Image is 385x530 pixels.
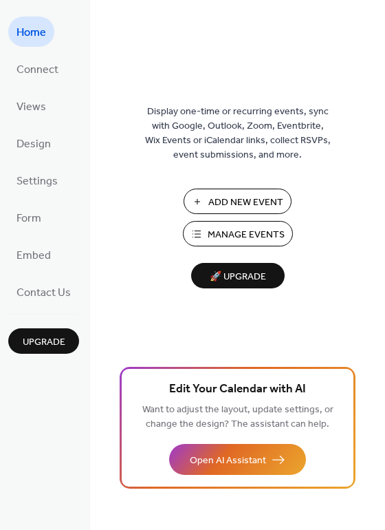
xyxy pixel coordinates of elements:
button: Manage Events [183,221,293,246]
span: Connect [16,59,58,81]
span: Home [16,22,46,44]
span: Embed [16,245,51,267]
span: 🚀 Upgrade [199,268,276,286]
a: Settings [8,165,66,195]
button: 🚀 Upgrade [191,263,285,288]
a: Contact Us [8,277,79,307]
span: Views [16,96,46,118]
a: Home [8,17,54,47]
span: Want to adjust the layout, update settings, or change the design? The assistant can help. [142,401,333,434]
span: Form [16,208,41,230]
button: Upgrade [8,328,79,354]
span: Contact Us [16,282,71,304]
span: Edit Your Calendar with AI [169,380,306,399]
a: Embed [8,240,59,270]
a: Design [8,128,59,158]
span: Manage Events [208,228,285,242]
span: Display one-time or recurring events, sync with Google, Outlook, Zoom, Eventbrite, Wix Events or ... [145,105,331,162]
a: Views [8,91,54,121]
button: Add New Event [184,189,291,214]
span: Settings [16,171,58,193]
span: Upgrade [23,335,65,350]
a: Connect [8,54,67,84]
span: Add New Event [208,195,283,210]
a: Form [8,202,49,233]
span: Open AI Assistant [190,454,266,468]
span: Design [16,134,51,156]
button: Open AI Assistant [169,444,306,475]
